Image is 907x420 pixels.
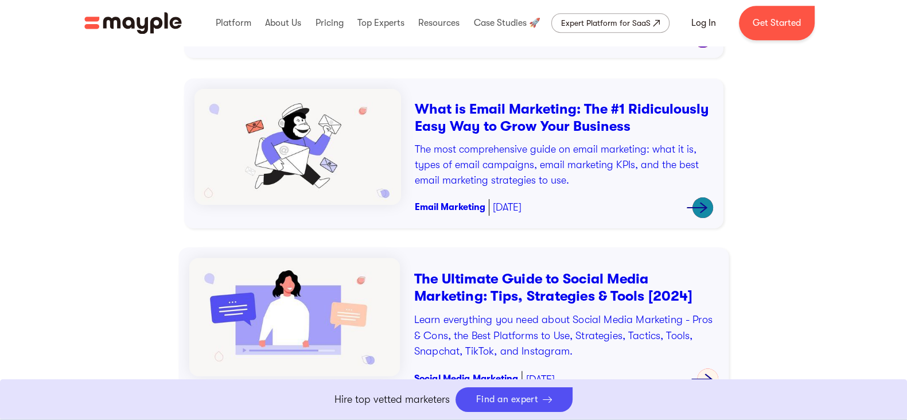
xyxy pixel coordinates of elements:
[262,5,304,41] div: About Us
[334,392,450,407] p: Hire top vetted marketers
[415,202,485,213] h5: Email Marketing
[561,16,651,30] div: Expert Platform for SaaS
[213,5,254,41] div: Platform
[189,258,718,390] a: The Ultimate Guide to Social Media Marketing: Tips, Strategies & Tools [2024]Learn everything you...
[551,13,669,33] a: Expert Platform for SaaS
[84,12,182,34] img: Mayple logo
[355,5,407,41] div: Top Experts
[415,142,713,188] p: The most comprehensive guide on email marketing: what it is, types of email campaigns, email mark...
[476,394,539,405] div: Find an expert
[414,374,518,385] h5: Social Media Marketing
[493,200,521,215] p: [DATE]
[194,89,713,218] a: What is Email Marketing: The #1 Ridiculously Easy Way to Grow Your BusinessThe most comprehensive...
[414,312,718,359] p: Learn everything you need about Social Media Marketing - Pros & Cons, the Best Platforms to Use, ...
[194,89,401,205] img: Article Thumbnail
[678,9,730,37] a: Log In
[739,6,815,40] a: Get Started
[312,5,346,41] div: Pricing
[189,258,399,376] img: Article Thumbnail
[414,270,718,305] h3: The Ultimate Guide to Social Media Marketing: Tips, Strategies & Tools [2024]
[84,12,182,34] a: home
[415,5,462,41] div: Resources
[525,371,555,387] p: [DATE]
[415,100,713,135] h3: What is Email Marketing: The #1 Ridiculously Easy Way to Grow Your Business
